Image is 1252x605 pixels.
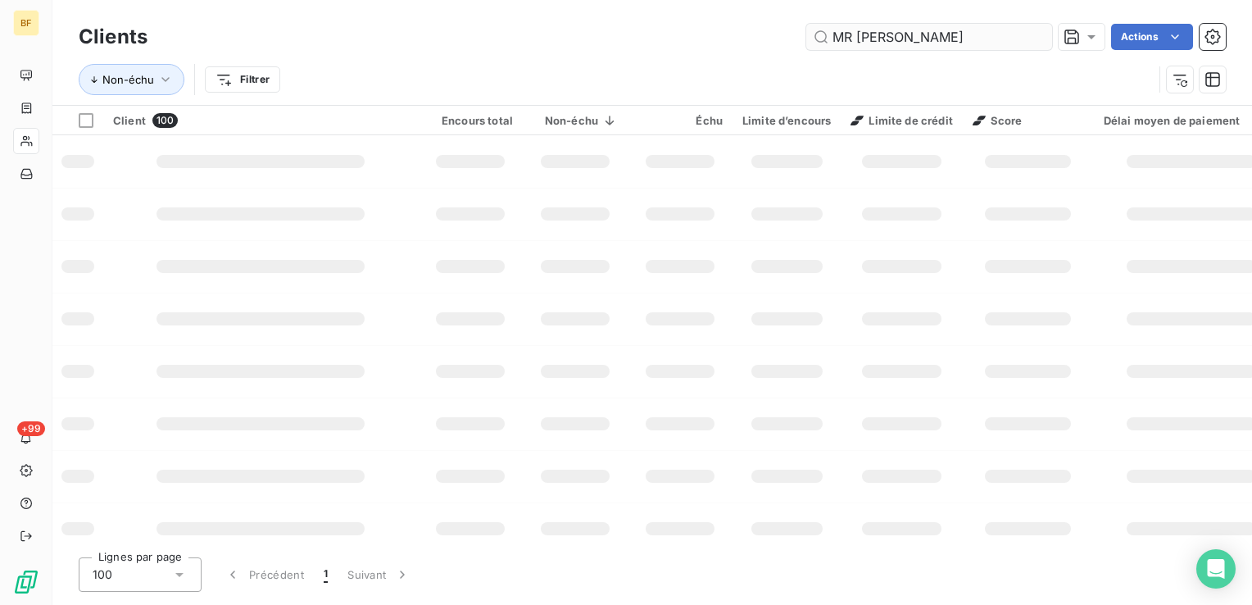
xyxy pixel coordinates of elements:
[314,557,338,592] button: 1
[93,566,112,583] span: 100
[1196,549,1236,589] div: Open Intercom Messenger
[851,114,952,127] span: Limite de crédit
[973,114,1023,127] span: Score
[205,66,280,93] button: Filtrer
[13,569,39,595] img: Logo LeanPay
[533,114,618,127] div: Non-échu
[324,566,328,583] span: 1
[79,64,184,95] button: Non-échu
[742,114,831,127] div: Limite d’encours
[17,421,45,436] span: +99
[806,24,1052,50] input: Rechercher
[428,114,513,127] div: Encours total
[102,73,154,86] span: Non-échu
[152,113,178,128] span: 100
[79,22,147,52] h3: Clients
[338,557,420,592] button: Suivant
[13,10,39,36] div: BF
[215,557,314,592] button: Précédent
[1111,24,1193,50] button: Actions
[637,114,723,127] div: Échu
[113,114,146,127] span: Client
